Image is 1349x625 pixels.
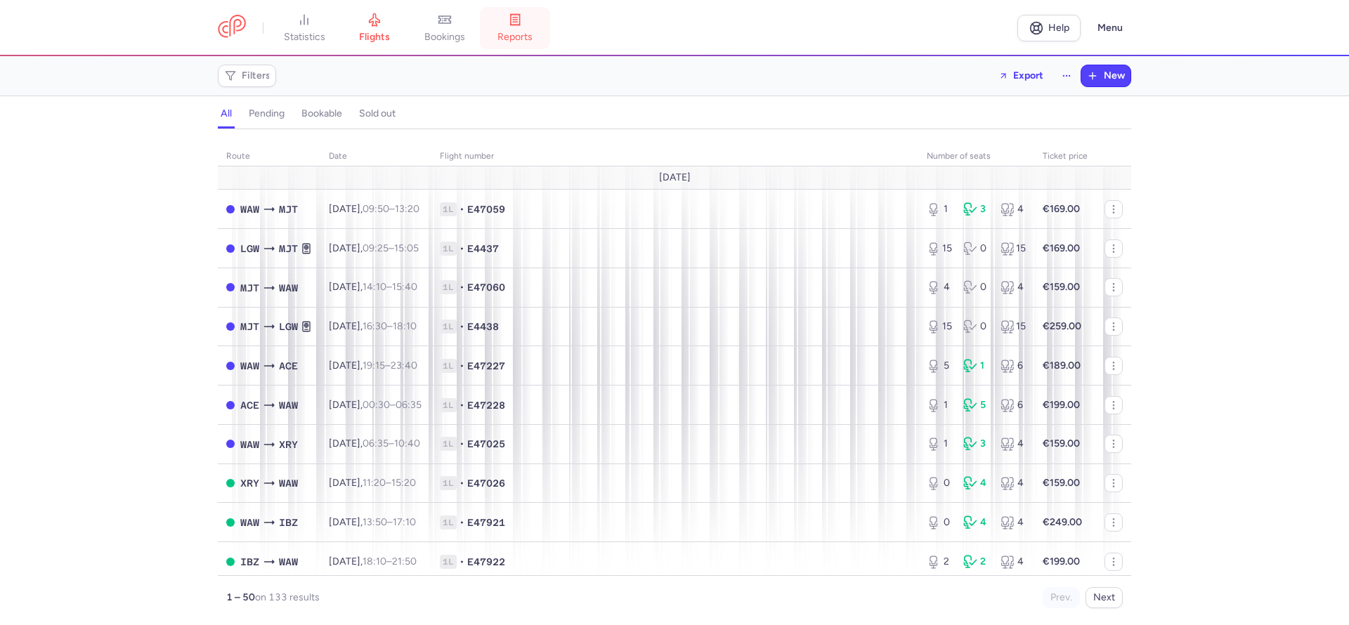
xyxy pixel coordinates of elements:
span: 1L [440,476,457,490]
div: 3 [963,202,989,216]
a: flights [339,13,410,44]
time: 14:10 [363,281,386,293]
span: E47922 [467,555,505,569]
span: – [363,281,417,293]
span: [DATE] [659,172,691,183]
span: • [460,555,464,569]
span: • [460,515,464,529]
h4: pending [249,107,285,120]
span: 1L [440,280,457,294]
span: WAW [240,437,259,452]
div: 4 [1001,280,1026,294]
a: CitizenPlane red outlined logo [218,15,246,41]
div: 2 [927,555,952,569]
div: 4 [1001,437,1026,451]
strong: €199.00 [1043,555,1080,567]
div: 5 [927,359,952,373]
span: LGW [240,241,259,256]
time: 06:35 [363,438,389,449]
strong: €159.00 [1043,281,1080,293]
span: – [363,320,417,332]
strong: €259.00 [1043,320,1081,332]
div: 4 [927,280,952,294]
time: 15:05 [394,242,419,254]
span: 1L [440,320,457,334]
time: 09:50 [363,203,389,215]
th: date [320,146,431,167]
span: [DATE], [329,516,416,528]
span: E47060 [467,280,505,294]
div: 4 [963,515,989,529]
span: – [363,477,416,489]
time: 00:30 [363,399,390,411]
div: 4 [1001,515,1026,529]
span: WAW [240,202,259,217]
span: [DATE], [329,203,419,215]
time: 11:20 [363,477,386,489]
h4: bookable [301,107,342,120]
span: – [363,438,420,449]
div: 0 [963,320,989,334]
span: MJT [279,241,298,256]
th: number of seats [918,146,1034,167]
span: [DATE], [329,242,419,254]
strong: €249.00 [1043,516,1082,528]
span: • [460,202,464,216]
a: reports [480,13,550,44]
span: bookings [424,31,465,44]
span: E47025 [467,437,505,451]
span: New [1104,70,1125,81]
span: • [460,437,464,451]
time: 18:10 [363,555,386,567]
span: E47228 [467,398,505,412]
time: 17:10 [393,516,416,528]
span: LGW [279,319,298,334]
button: Prev. [1043,587,1080,608]
span: XRY [240,475,259,491]
span: E4437 [467,242,499,256]
div: 15 [927,320,952,334]
span: reports [497,31,533,44]
span: E47059 [467,202,505,216]
div: 1 [927,398,952,412]
span: • [460,359,464,373]
span: – [363,516,416,528]
span: WAW [279,475,298,491]
span: WAW [279,554,298,570]
strong: €189.00 [1043,360,1081,371]
span: – [363,555,417,567]
span: IBZ [240,554,259,570]
time: 09:25 [363,242,389,254]
th: Ticket price [1034,146,1096,167]
span: E47026 [467,476,505,490]
span: 1L [440,398,457,412]
strong: €169.00 [1043,242,1080,254]
div: 15 [1001,320,1026,334]
span: XRY [279,437,298,452]
button: Next [1086,587,1123,608]
strong: €169.00 [1043,203,1080,215]
span: – [363,242,419,254]
div: 0 [963,280,989,294]
a: Help [1017,15,1081,41]
time: 15:20 [391,477,416,489]
span: [DATE], [329,438,420,449]
div: 0 [927,476,952,490]
div: 6 [1001,398,1026,412]
span: Export [1013,70,1043,81]
span: • [460,476,464,490]
a: bookings [410,13,480,44]
span: ACE [240,397,259,413]
div: 6 [1001,359,1026,373]
span: 1L [440,242,457,256]
span: 1L [440,202,457,216]
span: [DATE], [329,281,417,293]
button: Filters [219,65,275,86]
time: 06:35 [396,399,422,411]
time: 13:20 [395,203,419,215]
button: Menu [1089,15,1131,41]
strong: 1 – 50 [226,591,255,603]
span: • [460,398,464,412]
span: statistics [284,31,325,44]
span: [DATE], [329,360,417,371]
